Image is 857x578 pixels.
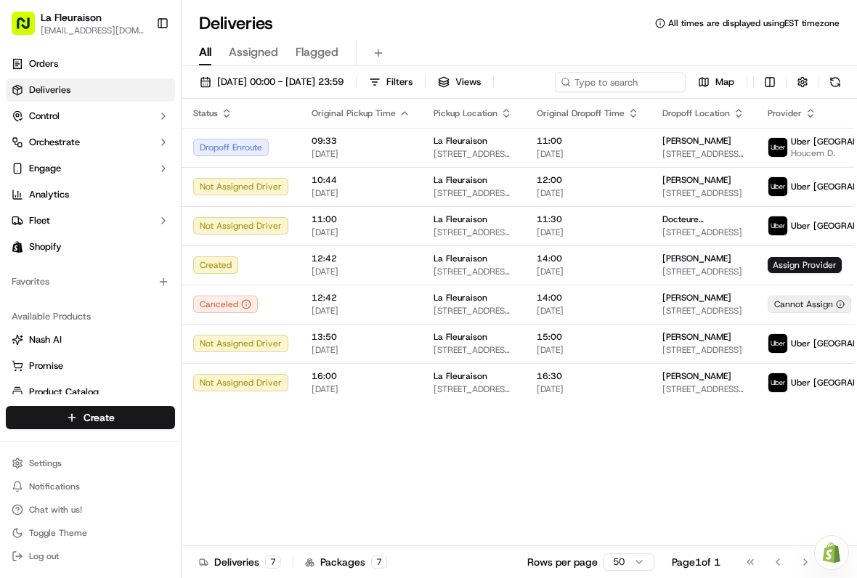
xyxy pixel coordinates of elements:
[29,550,59,562] span: Log out
[6,270,175,293] div: Favorites
[29,188,69,201] span: Analytics
[768,138,787,157] img: uber-new-logo.jpeg
[29,214,50,227] span: Fleet
[6,105,175,128] button: Control
[12,241,23,253] img: Shopify logo
[768,177,787,196] img: uber-new-logo.jpeg
[6,476,175,497] button: Notifications
[6,209,175,232] button: Fleet
[312,266,410,277] span: [DATE]
[434,187,513,199] span: [STREET_ADDRESS][PERSON_NAME]
[434,148,513,160] span: [STREET_ADDRESS][PERSON_NAME]
[662,344,744,356] span: [STREET_ADDRESS]
[199,12,273,35] h1: Deliveries
[29,240,62,253] span: Shopify
[662,107,730,119] span: Dropoff Location
[296,44,338,61] span: Flagged
[84,410,115,425] span: Create
[6,453,175,473] button: Settings
[6,500,175,520] button: Chat with us!
[6,235,175,259] a: Shopify
[455,76,481,89] span: Views
[193,296,258,313] button: Canceled
[662,174,731,186] span: [PERSON_NAME]
[537,305,639,317] span: [DATE]
[199,44,211,61] span: All
[434,213,487,225] span: La Fleuraison
[371,555,387,569] div: 7
[29,136,80,149] span: Orchestrate
[6,328,175,351] button: Nash AI
[537,253,639,264] span: 14:00
[312,227,410,238] span: [DATE]
[537,187,639,199] span: [DATE]
[6,131,175,154] button: Orchestrate
[29,481,80,492] span: Notifications
[312,174,410,186] span: 10:44
[6,183,175,206] a: Analytics
[434,331,487,343] span: La Fleuraison
[537,266,639,277] span: [DATE]
[217,76,344,89] span: [DATE] 00:00 - [DATE] 23:59
[662,148,744,160] span: [STREET_ADDRESS] [STREET_ADDRESS]
[6,406,175,429] button: Create
[193,107,218,119] span: Status
[555,72,686,92] input: Type to search
[305,555,387,569] div: Packages
[229,44,278,61] span: Assigned
[265,555,281,569] div: 7
[537,344,639,356] span: [DATE]
[768,216,787,235] img: uber-new-logo.jpeg
[537,383,639,395] span: [DATE]
[768,296,851,313] button: Cannot Assign
[6,354,175,378] button: Promise
[6,305,175,328] div: Available Products
[537,227,639,238] span: [DATE]
[29,57,58,70] span: Orders
[537,331,639,343] span: 15:00
[29,457,62,469] span: Settings
[662,292,731,304] span: [PERSON_NAME]
[662,253,731,264] span: [PERSON_NAME]
[768,257,842,273] span: Assign Provider
[29,84,70,97] span: Deliveries
[768,334,787,353] img: uber-new-logo.jpeg
[662,213,744,225] span: Docteure [PERSON_NAME]
[386,76,413,89] span: Filters
[312,213,410,225] span: 11:00
[434,266,513,277] span: [STREET_ADDRESS][PERSON_NAME]
[312,331,410,343] span: 13:50
[434,253,487,264] span: La Fleuraison
[312,370,410,382] span: 16:00
[6,52,175,76] a: Orders
[12,333,169,346] a: Nash AI
[434,174,487,186] span: La Fleuraison
[312,107,396,119] span: Original Pickup Time
[662,266,744,277] span: [STREET_ADDRESS]
[434,292,487,304] span: La Fleuraison
[29,162,61,175] span: Engage
[41,25,145,36] button: [EMAIL_ADDRESS][DOMAIN_NAME]
[537,107,625,119] span: Original Dropoff Time
[41,10,102,25] button: La Fleuraison
[6,523,175,543] button: Toggle Theme
[6,380,175,404] button: Product Catalog
[312,383,410,395] span: [DATE]
[312,344,410,356] span: [DATE]
[312,187,410,199] span: [DATE]
[537,292,639,304] span: 14:00
[6,6,150,41] button: La Fleuraison[EMAIL_ADDRESS][DOMAIN_NAME]
[431,72,487,92] button: Views
[434,344,513,356] span: [STREET_ADDRESS][PERSON_NAME]
[434,107,497,119] span: Pickup Location
[668,17,840,29] span: All times are displayed using EST timezone
[312,148,410,160] span: [DATE]
[527,555,598,569] p: Rows per page
[662,331,731,343] span: [PERSON_NAME]
[29,504,82,516] span: Chat with us!
[434,227,513,238] span: [STREET_ADDRESS][PERSON_NAME]
[434,135,487,147] span: La Fleuraison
